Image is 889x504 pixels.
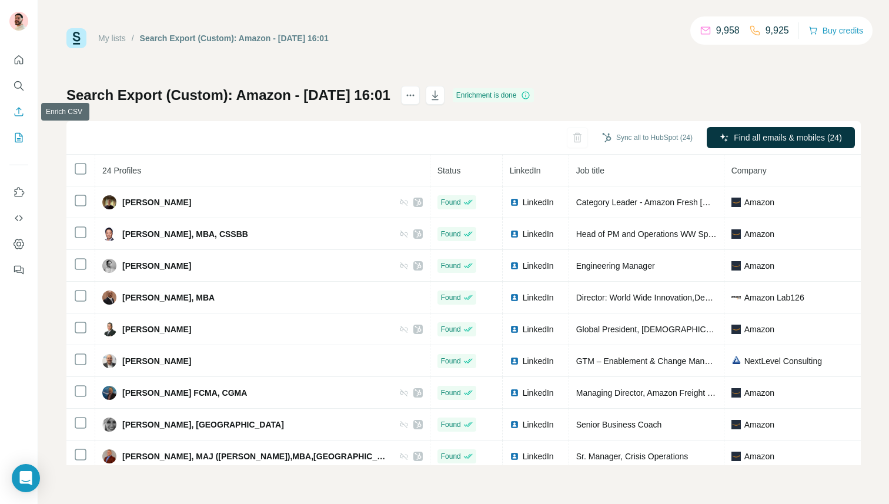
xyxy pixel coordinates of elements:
span: Amazon [744,419,774,430]
span: LinkedIn [523,260,554,272]
span: Company [731,166,767,175]
span: [PERSON_NAME] [122,260,191,272]
span: LinkedIn [523,450,554,462]
span: LinkedIn [523,323,554,335]
img: company-logo [731,229,741,239]
button: Dashboard [9,233,28,255]
span: [PERSON_NAME], [GEOGRAPHIC_DATA] [122,419,284,430]
span: Job title [576,166,604,175]
img: LinkedIn logo [510,198,519,207]
span: Sr. Manager, Crisis Operations [576,452,689,461]
button: Search [9,75,28,96]
img: Surfe Logo [66,28,86,48]
span: [PERSON_NAME], MBA, CSSBB [122,228,248,240]
img: LinkedIn logo [510,325,519,334]
img: company-logo [731,293,741,302]
span: Amazon [744,196,774,208]
img: company-logo [731,325,741,334]
a: My lists [98,34,126,43]
img: Avatar [102,227,116,241]
button: Sync all to HubSpot (24) [594,129,701,146]
span: [PERSON_NAME] [122,323,191,335]
span: Found [441,229,461,239]
img: LinkedIn logo [510,388,519,398]
span: LinkedIn [510,166,541,175]
span: Status [437,166,461,175]
span: LinkedIn [523,228,554,240]
button: My lists [9,127,28,148]
span: NextLevel Consulting [744,355,822,367]
img: company-logo [731,420,741,429]
span: Global President, [DEMOGRAPHIC_DATA] at Amazon [576,325,775,334]
span: [PERSON_NAME], MBA [122,292,215,303]
img: Avatar [102,386,116,400]
img: company-logo [731,356,741,366]
span: Find all emails & mobiles (24) [734,132,842,143]
span: Found [441,451,461,462]
span: Category Leader - Amazon Fresh [GEOGRAPHIC_DATA] [576,198,786,207]
span: Found [441,261,461,271]
button: Use Surfe API [9,208,28,229]
img: Avatar [102,291,116,305]
button: Use Surfe on LinkedIn [9,182,28,203]
span: Amazon [744,450,774,462]
img: company-logo [731,452,741,461]
span: LinkedIn [523,292,554,303]
span: Found [441,388,461,398]
img: LinkedIn logo [510,229,519,239]
button: actions [401,86,420,105]
span: Managing Director, Amazon Freight EU [576,388,719,398]
button: Feedback [9,259,28,281]
img: Avatar [102,449,116,463]
span: Amazon [744,387,774,399]
span: LinkedIn [523,419,554,430]
span: Found [441,197,461,208]
h1: Search Export (Custom): Amazon - [DATE] 16:01 [66,86,390,105]
div: Enrichment is done [453,88,534,102]
span: Engineering Manager [576,261,655,271]
img: LinkedIn logo [510,293,519,302]
span: LinkedIn [523,387,554,399]
div: Search Export (Custom): Amazon - [DATE] 16:01 [140,32,329,44]
img: Avatar [102,259,116,273]
span: [PERSON_NAME] [122,196,191,208]
button: Buy credits [808,22,863,39]
img: company-logo [731,388,741,398]
img: LinkedIn logo [510,261,519,271]
p: 9,958 [716,24,740,38]
img: LinkedIn logo [510,420,519,429]
span: GTM – Enablement & Change Management [576,356,737,366]
img: Avatar [102,418,116,432]
img: LinkedIn logo [510,452,519,461]
img: company-logo [731,261,741,271]
p: 9,925 [766,24,789,38]
span: Found [441,292,461,303]
span: Amazon [744,323,774,335]
span: Found [441,324,461,335]
span: Found [441,356,461,366]
img: company-logo [731,198,741,207]
span: Senior Business Coach [576,420,662,429]
img: Avatar [9,12,28,31]
span: Head of PM and Operations WW Special Projects [576,229,757,239]
span: Director: World Wide Innovation,Design, and Engineering [576,293,785,302]
div: Open Intercom Messenger [12,464,40,492]
button: Find all emails & mobiles (24) [707,127,855,148]
span: Amazon Lab126 [744,292,804,303]
button: Quick start [9,49,28,71]
span: Amazon [744,228,774,240]
span: [PERSON_NAME], MAJ ([PERSON_NAME]),MBA,[GEOGRAPHIC_DATA] [122,450,387,462]
span: [PERSON_NAME] [122,355,191,367]
li: / [132,32,134,44]
img: Avatar [102,322,116,336]
span: Amazon [744,260,774,272]
img: LinkedIn logo [510,356,519,366]
span: LinkedIn [523,196,554,208]
span: [PERSON_NAME] FCMA, CGMA [122,387,247,399]
img: Avatar [102,195,116,209]
button: Enrich CSV [9,101,28,122]
img: Avatar [102,354,116,368]
span: 24 Profiles [102,166,141,175]
span: Found [441,419,461,430]
span: LinkedIn [523,355,554,367]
